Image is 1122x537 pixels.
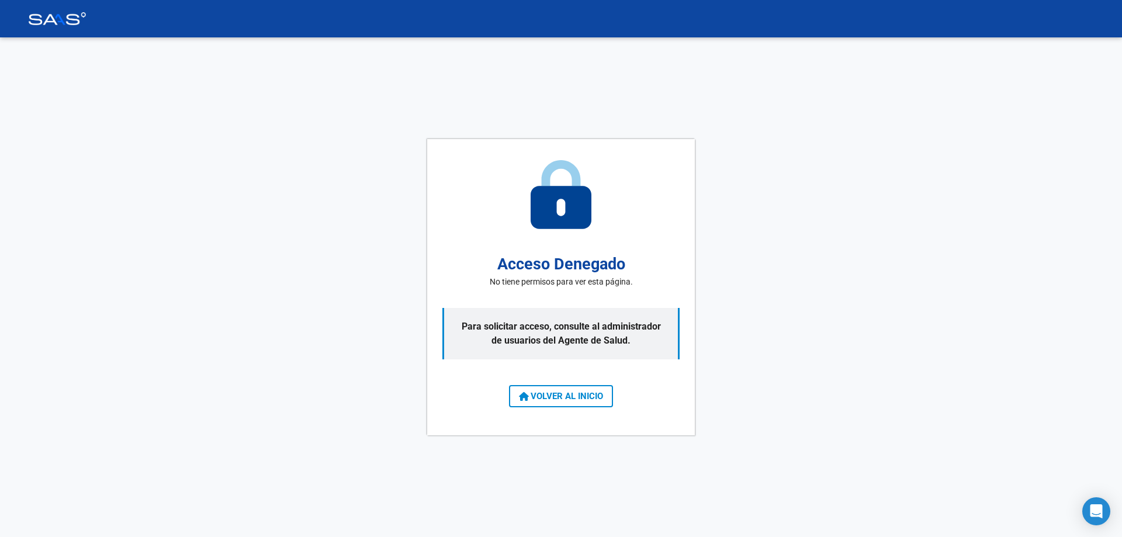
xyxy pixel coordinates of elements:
p: No tiene permisos para ver esta página. [490,276,633,288]
div: Open Intercom Messenger [1082,497,1110,525]
h2: Acceso Denegado [497,252,625,276]
span: VOLVER AL INICIO [519,391,603,401]
button: VOLVER AL INICIO [509,385,613,407]
img: Logo SAAS [28,12,86,25]
p: Para solicitar acceso, consulte al administrador de usuarios del Agente de Salud. [442,308,680,359]
img: access-denied [531,160,591,229]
